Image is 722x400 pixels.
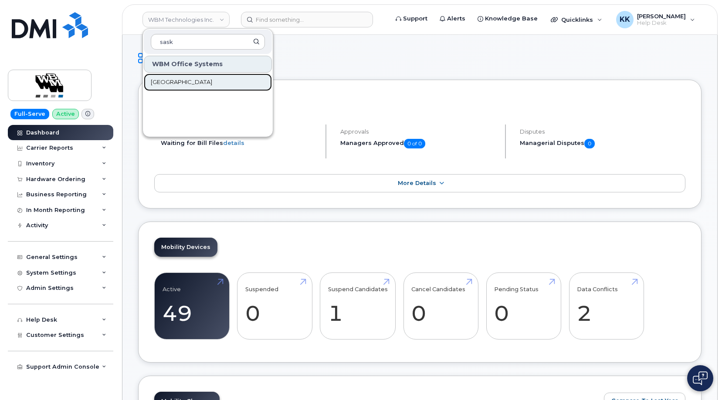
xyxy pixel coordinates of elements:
a: [GEOGRAPHIC_DATA] [144,74,272,91]
img: Open chat [693,371,708,385]
a: Mobility Devices [154,238,217,257]
input: Search [151,34,265,50]
a: details [223,139,244,146]
h4: Disputes [520,128,685,135]
div: WBM Office Systems [144,56,272,73]
h4: Approvals [340,128,498,135]
a: Pending Status 0 [494,277,553,335]
h1: Dashboard [138,50,702,66]
a: Suspended 0 [245,277,304,335]
li: Waiting for Bill Files [161,139,318,147]
h5: Managerial Disputes [520,139,685,148]
a: Active 49 [163,277,221,335]
span: 0 [584,139,595,148]
span: [GEOGRAPHIC_DATA] [151,78,212,87]
span: 0 of 0 [404,139,425,148]
a: Suspend Candidates 1 [328,277,388,335]
a: Data Conflicts 2 [577,277,636,335]
a: Cancel Candidates 0 [411,277,470,335]
h2: [DATE] Billing Cycle [154,96,685,109]
span: More Details [398,180,436,186]
h5: Managers Approved [340,139,498,148]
